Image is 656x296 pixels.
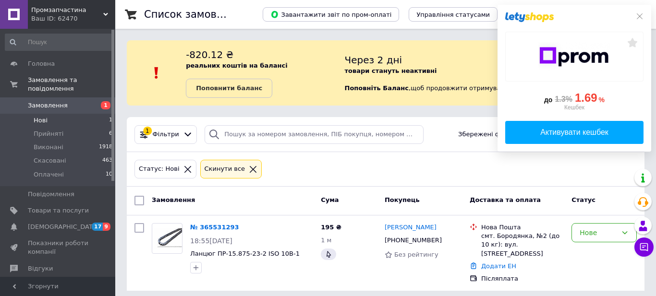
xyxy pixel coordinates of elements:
span: Головна [28,59,55,68]
span: 6 [109,130,112,138]
span: Промзапчастина [31,6,103,14]
b: Поповнити баланс [196,84,262,92]
div: , щоб продовжити отримувати замовлення [345,48,644,98]
span: Відгуки [28,264,53,273]
div: Cкинути все [203,164,247,174]
a: Додати ЕН [481,262,516,270]
div: 1 [143,127,152,135]
span: 1 [109,116,112,125]
span: Управління статусами [416,11,490,18]
h1: Список замовлень [144,9,242,20]
img: Фото товару [152,228,182,249]
span: Cума [321,196,339,203]
a: Фото товару [152,223,182,254]
div: [PHONE_NUMBER] [383,234,444,247]
div: Нова Пошта [481,223,564,232]
button: Завантажити звіт по пром-оплаті [263,7,399,22]
input: Пошук [5,34,113,51]
img: :exclamation: [149,66,164,80]
span: Прийняті [34,130,63,138]
span: 195 ₴ [321,224,341,231]
b: товари стануть неактивні [345,67,437,74]
span: Повідомлення [28,190,74,199]
a: № 365531293 [190,224,239,231]
span: Замовлення [152,196,195,203]
span: Завантажити звіт по пром-оплаті [270,10,391,19]
div: смт. Бородянка, №2 (до 10 кг): вул. [STREET_ADDRESS] [481,232,564,258]
span: Нові [34,116,48,125]
span: Через 2 дні [345,54,402,66]
span: Статус [571,196,595,203]
span: Замовлення [28,101,68,110]
button: Управління статусами [409,7,498,22]
span: Доставка та оплата [470,196,541,203]
a: Поповнити баланс [186,79,272,98]
span: 463 [102,156,112,165]
span: 1 [101,101,110,109]
span: Без рейтингу [394,251,438,258]
button: Чат з покупцем [634,237,654,257]
span: 18:55[DATE] [190,237,232,245]
span: -820.12 ₴ [186,49,233,60]
span: 1918 [99,143,112,152]
span: Виконані [34,143,63,152]
b: реальних коштів на балансі [186,62,288,69]
div: Післяплата [481,274,564,283]
span: 10 [106,170,112,179]
span: Показники роботи компанії [28,239,89,256]
div: Нове [580,227,617,238]
span: Замовлення та повідомлення [28,76,115,93]
span: 9 [103,223,110,231]
input: Пошук за номером замовлення, ПІБ покупця, номером телефону, Email, номером накладної [205,125,424,144]
span: Збережені фільтри: [458,130,523,139]
a: Ланцюг ПР-15.875-23-2 ISO 10B-1 [190,250,300,257]
b: Поповніть Баланс [345,84,409,92]
a: [PERSON_NAME] [385,223,437,232]
div: Ваш ID: 62470 [31,14,115,23]
span: 1 м [321,237,331,244]
div: Статус: Нові [137,164,182,174]
span: Оплачені [34,170,64,179]
span: Товари та послуги [28,206,89,215]
span: Покупець [385,196,420,203]
span: Фільтри [153,130,179,139]
span: Скасовані [34,156,66,165]
span: [DEMOGRAPHIC_DATA] [28,223,99,231]
span: 17 [92,223,103,231]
